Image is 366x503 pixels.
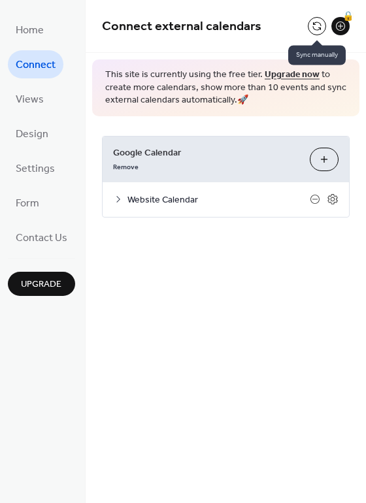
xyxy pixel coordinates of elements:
[8,189,47,217] a: Form
[8,272,75,296] button: Upgrade
[16,56,56,76] span: Connect
[8,154,63,182] a: Settings
[265,67,320,84] a: Upgrade now
[127,193,310,207] span: Website Calendar
[16,159,55,180] span: Settings
[8,120,56,148] a: Design
[16,125,48,145] span: Design
[22,278,62,292] span: Upgrade
[16,229,67,249] span: Contact Us
[8,85,52,113] a: Views
[102,14,261,40] span: Connect external calendars
[113,146,299,160] span: Google Calendar
[288,46,346,65] span: Sync manually
[16,90,44,110] span: Views
[16,21,44,41] span: Home
[16,194,39,214] span: Form
[8,16,52,44] a: Home
[113,163,139,172] span: Remove
[8,223,75,252] a: Contact Us
[8,50,63,78] a: Connect
[105,69,346,108] span: This site is currently using the free tier. to create more calendars, show more than 10 events an...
